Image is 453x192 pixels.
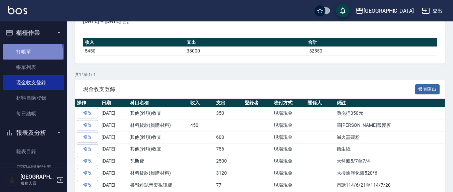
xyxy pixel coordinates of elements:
td: 5450 [83,46,185,55]
a: 修改 [77,168,98,178]
p: 服務人員 [20,180,55,186]
td: [DATE] [100,155,128,167]
td: 其他(雜項)收支 [128,131,189,143]
button: 報表及分析 [3,124,64,141]
a: 報表目錄 [3,144,64,159]
button: [GEOGRAPHIC_DATA] [353,4,416,18]
td: 其他(雜項)收支 [128,107,189,119]
a: 修改 [77,156,98,166]
td: 瓦斯費 [128,155,189,167]
th: 關係人 [306,99,335,107]
td: 現場現金 [272,131,306,143]
td: 現場現金 [272,143,306,155]
td: [DATE] [100,131,128,143]
img: Person [5,173,19,187]
div: [GEOGRAPHIC_DATA] [364,7,414,15]
td: 其他(雜項)收支 [128,143,189,155]
td: 現場現金 [272,155,306,167]
td: 現場現金 [272,107,306,119]
td: 材料貨款(員購材料) [128,167,189,179]
td: 3120 [214,167,243,179]
a: 報表匯出 [415,86,440,92]
a: 修改 [77,108,98,118]
a: 材料自購登錄 [3,90,64,106]
td: 書報雜誌音樂視訊費 [128,179,189,191]
td: [DATE] [100,107,128,119]
td: [DATE] [100,119,128,131]
a: 現金收支登錄 [3,75,64,90]
span: 現金收支登錄 [83,86,415,93]
th: 科目名稱 [128,99,189,107]
td: 600 [214,131,243,143]
td: 756 [214,143,243,155]
td: 38000 [185,46,306,55]
button: 報表匯出 [415,84,440,95]
a: 每日結帳 [3,106,64,121]
h5: [GEOGRAPHIC_DATA] [20,174,55,180]
th: 收入 [189,99,214,107]
button: save [336,4,349,17]
th: 操作 [75,99,100,107]
th: 登錄者 [243,99,272,107]
a: 帳單列表 [3,60,64,75]
td: 350 [214,107,243,119]
img: Logo [8,6,27,14]
td: 材料貨款(員購材料) [128,119,189,131]
th: 收入 [83,38,185,47]
td: [DATE] [100,143,128,155]
td: 現場現金 [272,167,306,179]
a: 修改 [77,144,98,155]
button: 櫃檯作業 [3,24,64,41]
td: 450 [189,119,214,131]
a: 修改 [77,120,98,130]
th: 日期 [100,99,128,107]
a: 修改 [77,132,98,142]
td: 現場現金 [272,179,306,191]
th: 支出 [185,38,306,47]
th: 支出 [214,99,243,107]
td: [DATE] [100,167,128,179]
td: -32550 [306,46,437,55]
td: 2500 [214,155,243,167]
a: 修改 [77,180,98,190]
td: [DATE] [100,179,128,191]
td: 現場現金 [272,119,306,131]
a: 打帳單 [3,44,64,60]
th: 合計 [306,38,437,47]
td: 77 [214,179,243,191]
a: 店家區間累計表 [3,160,64,175]
p: 共 14 筆, 1 / 1 [75,72,445,78]
th: 收付方式 [272,99,306,107]
button: 登出 [419,5,445,17]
